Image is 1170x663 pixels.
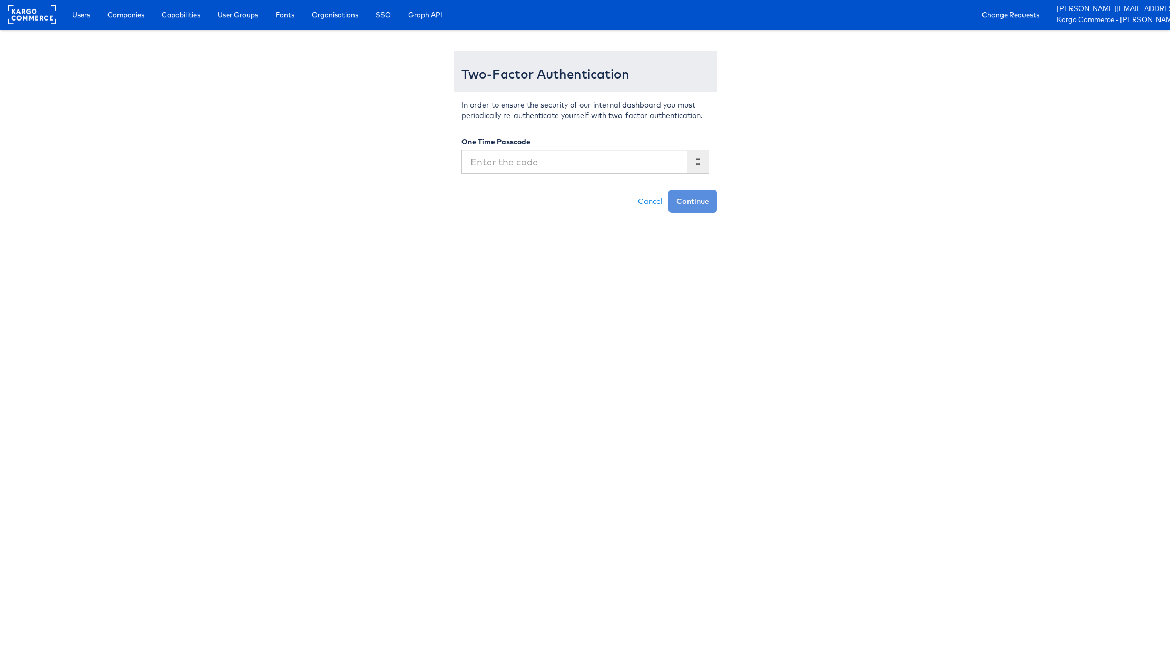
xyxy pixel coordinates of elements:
span: Capabilities [162,9,200,20]
a: Users [64,5,98,24]
button: Continue [668,190,717,213]
a: Organisations [304,5,366,24]
a: Kargo Commerce - [PERSON_NAME] [1057,15,1162,26]
span: SSO [376,9,391,20]
a: SSO [368,5,399,24]
span: Graph API [408,9,443,20]
span: User Groups [218,9,258,20]
a: Graph API [400,5,450,24]
span: Fonts [276,9,294,20]
a: [PERSON_NAME][EMAIL_ADDRESS][PERSON_NAME][DOMAIN_NAME] [1057,4,1162,15]
a: Change Requests [974,5,1047,24]
a: User Groups [210,5,266,24]
a: Fonts [268,5,302,24]
a: Companies [100,5,152,24]
span: Companies [107,9,144,20]
a: Capabilities [154,5,208,24]
input: Enter the code [461,150,687,174]
span: Users [72,9,90,20]
label: One Time Passcode [461,136,530,147]
a: Cancel [632,190,668,213]
h3: Two-Factor Authentication [461,67,709,81]
p: In order to ensure the security of our internal dashboard you must periodically re-authenticate y... [461,100,709,121]
span: Organisations [312,9,358,20]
